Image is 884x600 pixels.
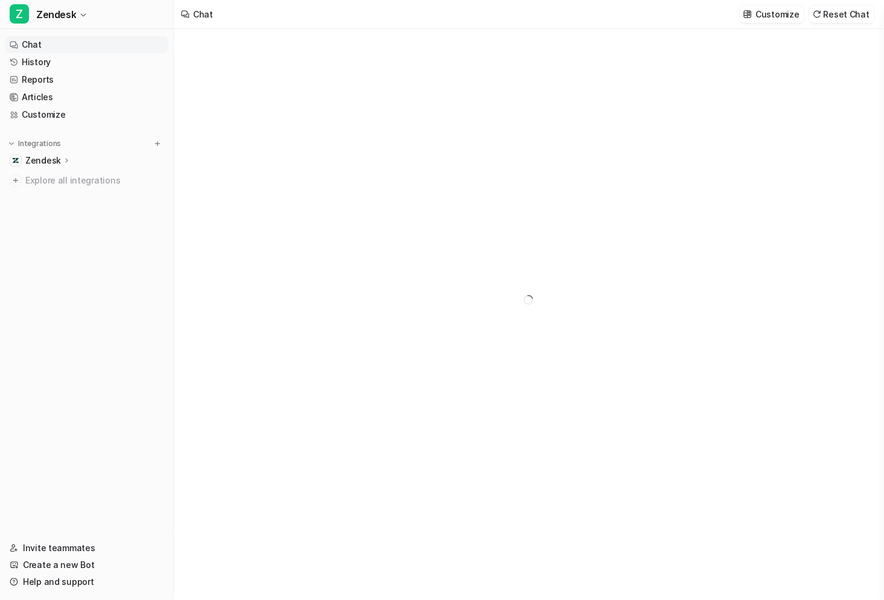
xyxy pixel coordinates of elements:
[18,139,61,148] p: Integrations
[10,4,29,24] span: Z
[153,139,162,148] img: menu_add.svg
[5,540,168,557] a: Invite teammates
[755,8,799,21] p: Customize
[10,174,22,187] img: explore all integrations
[5,557,168,573] a: Create a new Bot
[25,171,164,190] span: Explore all integrations
[813,10,821,19] img: reset
[5,138,65,150] button: Integrations
[809,5,874,23] button: Reset Chat
[5,106,168,123] a: Customize
[5,89,168,106] a: Articles
[193,8,213,21] div: Chat
[5,71,168,88] a: Reports
[7,139,16,148] img: expand menu
[5,54,168,71] a: History
[5,36,168,53] a: Chat
[743,10,752,19] img: customize
[12,157,19,164] img: Zendesk
[5,172,168,189] a: Explore all integrations
[5,573,168,590] a: Help and support
[740,5,804,23] button: Customize
[36,6,76,23] span: Zendesk
[25,155,61,167] p: Zendesk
